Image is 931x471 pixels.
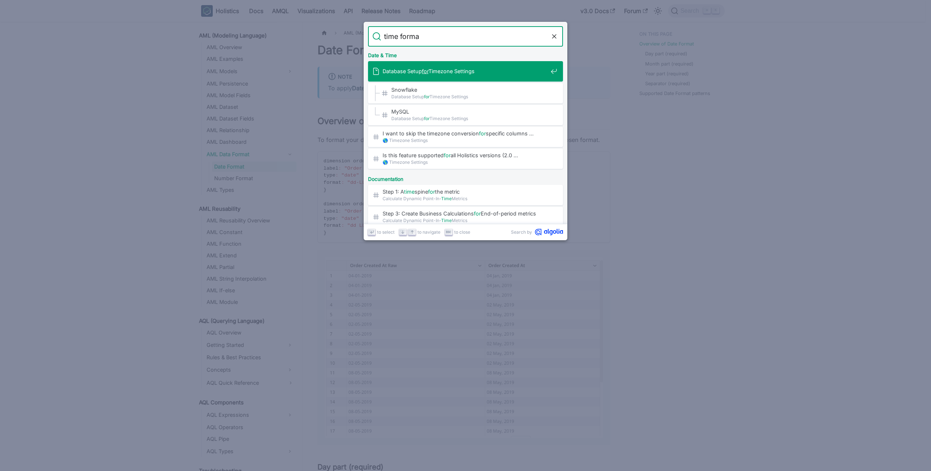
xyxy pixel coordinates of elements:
a: Database SetupforTimezone Settings [368,61,563,82]
mark: for [444,152,451,158]
span: MySQL​ [391,108,548,115]
a: Search byAlgolia [511,229,563,235]
a: Step 3: Create Business CalculationsforEnd-of-period metrics​Calculate Dynamic Point-In-TimeMetrics [368,207,563,227]
mark: time [404,189,415,195]
span: 🌎 Timezone Settings [383,159,548,166]
span: Database Setup Timezone Settings [383,68,548,75]
mark: for [474,210,481,217]
a: Is this feature supportedforall Holistics versions (2.0 …🌎 Timezone Settings [368,149,563,169]
input: Search docs [381,26,550,47]
mark: for [428,189,435,195]
span: I want to skip the timezone conversion specific columns … [383,130,548,137]
a: MySQL​Database SetupforTimezone Settings [368,105,563,125]
svg: Enter key [369,229,375,235]
span: Database Setup Timezone Settings [391,93,548,100]
svg: Arrow down [400,229,405,235]
span: Step 1: A spine the metric​ [383,188,548,195]
svg: Escape key [446,229,451,235]
mark: for [479,130,486,136]
span: to select [377,229,395,235]
mark: for [424,116,429,121]
svg: Arrow up [409,229,415,235]
mark: for [424,94,429,99]
span: Is this feature supported all Holistics versions (2.0 … [383,152,548,159]
span: Database Setup Timezone Settings [391,115,548,122]
a: I want to skip the timezone conversionforspecific columns …🌎 Timezone Settings [368,127,563,147]
mark: Time [441,218,452,223]
span: Step 3: Create Business Calculations End-of-period metrics​ [383,210,548,217]
span: 🌎 Timezone Settings [383,137,548,144]
svg: Algolia [535,229,563,235]
a: Step 1: Atimespineforthe metric​Calculate Dynamic Point-In-TimeMetrics [368,185,563,205]
span: Search by [511,229,532,235]
span: Calculate Dynamic Point-In- Metrics [383,195,548,202]
mark: Time [441,196,452,201]
div: Date & Time [367,47,564,61]
span: Snowflake​ [391,86,548,93]
mark: for [422,68,428,74]
span: to navigate [417,229,440,235]
button: Clear the query [550,32,559,41]
span: to close [454,229,470,235]
div: Documentation [367,170,564,185]
a: Snowflake​Database SetupforTimezone Settings [368,83,563,103]
span: Calculate Dynamic Point-In- Metrics [383,217,548,224]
